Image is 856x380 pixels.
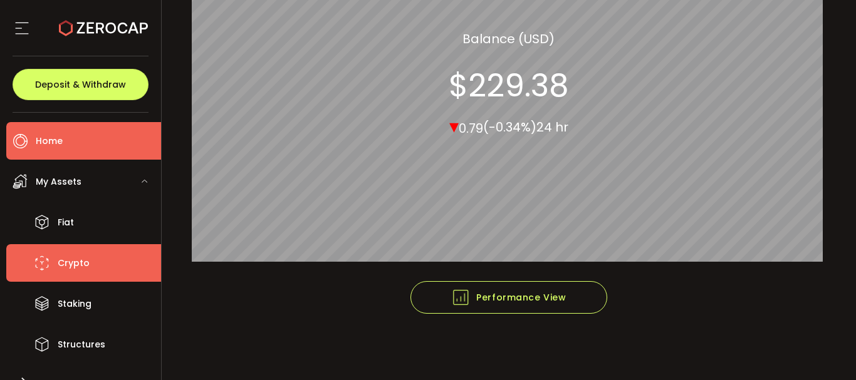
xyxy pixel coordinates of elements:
[35,80,126,89] span: Deposit & Withdraw
[536,118,568,136] span: 24 hr
[449,112,459,139] span: ▾
[36,173,81,191] span: My Assets
[58,254,90,272] span: Crypto
[36,132,63,150] span: Home
[58,336,105,354] span: Structures
[483,118,536,136] span: (-0.34%)
[793,320,856,380] iframe: Chat Widget
[58,213,74,232] span: Fiat
[58,295,91,313] span: Staking
[451,288,566,307] span: Performance View
[410,281,607,314] button: Performance View
[13,69,149,100] button: Deposit & Withdraw
[459,119,483,136] span: 0.79
[462,29,555,48] section: Balance (USD)
[449,66,569,104] section: $229.38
